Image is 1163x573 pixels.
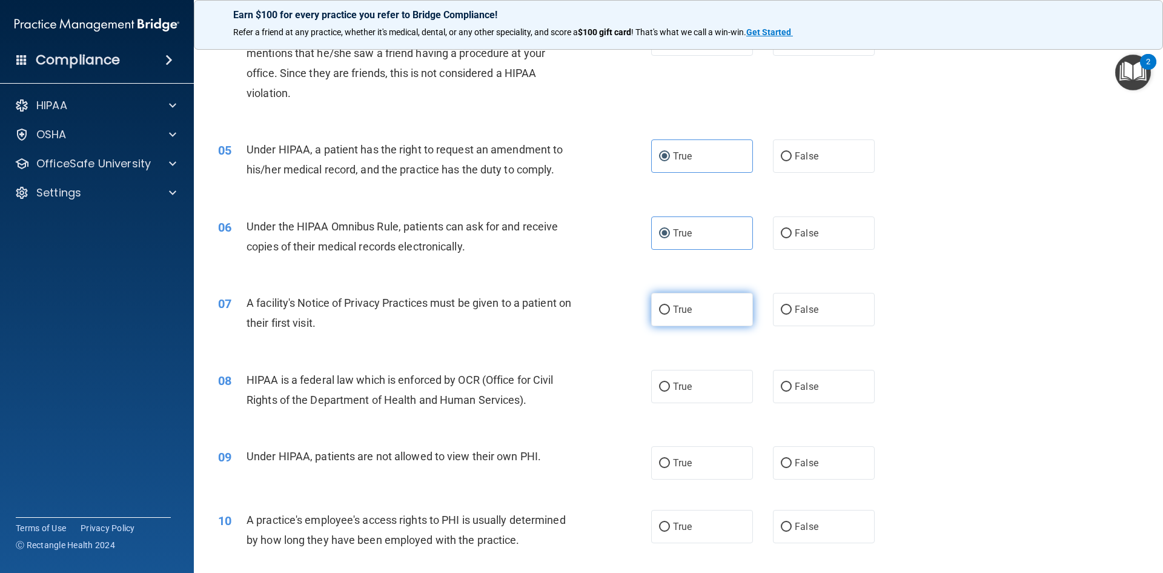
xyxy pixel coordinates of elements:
span: False [795,150,818,162]
span: False [795,227,818,239]
span: A practice's employee's access rights to PHI is usually determined by how long they have been emp... [247,514,566,546]
a: Get Started [746,27,793,37]
span: Under HIPAA, patients are not allowed to view their own PHI. [247,450,541,463]
input: True [659,459,670,468]
a: OSHA [15,127,176,142]
span: Ⓒ Rectangle Health 2024 [16,539,115,551]
input: True [659,152,670,161]
p: Settings [36,186,81,200]
a: Privacy Policy [81,522,135,534]
span: 09 [218,450,231,464]
img: PMB logo [15,13,179,37]
p: Earn $100 for every practice you refer to Bridge Compliance! [233,9,1124,21]
strong: $100 gift card [578,27,631,37]
span: 06 [218,220,231,235]
span: True [673,381,692,392]
input: True [659,523,670,532]
a: Terms of Use [16,522,66,534]
p: HIPAA [36,98,67,113]
input: False [781,229,792,238]
span: False [795,381,818,392]
span: True [673,457,692,469]
input: True [659,306,670,315]
span: Refer a friend at any practice, whether it's medical, dental, or any other speciality, and score a [233,27,578,37]
a: HIPAA [15,98,176,113]
span: False [795,457,818,469]
span: True [673,521,692,532]
p: OSHA [36,127,67,142]
span: 07 [218,297,231,311]
span: ! That's what we call a win-win. [631,27,746,37]
span: HIPAA is a federal law which is enforced by OCR (Office for Civil Rights of the Department of Hea... [247,374,554,406]
input: False [781,383,792,392]
span: 10 [218,514,231,528]
span: 08 [218,374,231,388]
button: Open Resource Center, 2 new notifications [1115,55,1151,90]
span: A facility's Notice of Privacy Practices must be given to a patient on their first visit. [247,297,571,329]
span: False [795,304,818,315]
input: False [781,523,792,532]
input: False [781,152,792,161]
span: False [795,521,818,532]
span: True [673,304,692,315]
p: OfficeSafe University [36,156,151,171]
div: 2 [1146,62,1150,78]
input: True [659,229,670,238]
a: Settings [15,186,176,200]
input: False [781,459,792,468]
span: Under HIPAA, a patient has the right to request an amendment to his/her medical record, and the p... [247,143,563,176]
span: Under the HIPAA Omnibus Rule, patients can ask for and receive copies of their medical records el... [247,220,558,253]
span: True [673,150,692,162]
span: 05 [218,143,231,158]
input: True [659,383,670,392]
span: True [673,227,692,239]
h4: Compliance [36,52,120,69]
strong: Get Started [746,27,791,37]
a: OfficeSafe University [15,156,176,171]
input: False [781,306,792,315]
